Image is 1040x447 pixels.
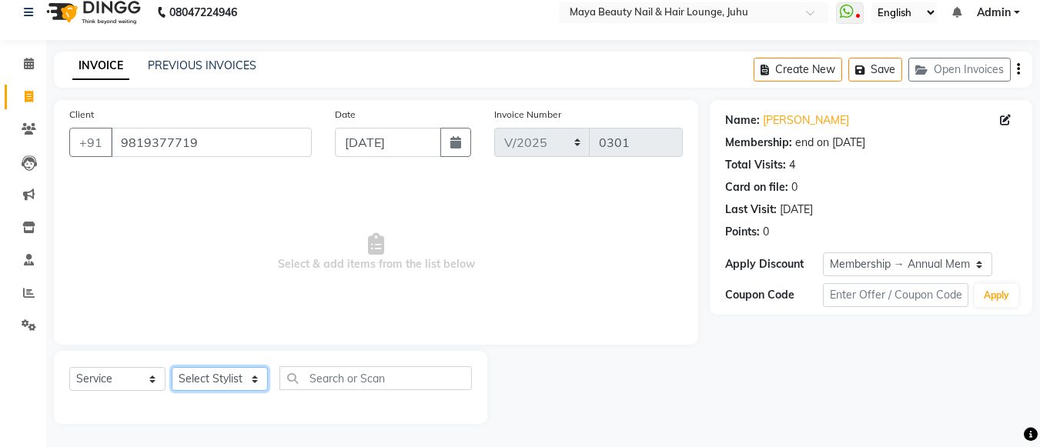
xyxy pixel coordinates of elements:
div: 0 [763,224,769,240]
input: Enter Offer / Coupon Code [823,283,968,307]
button: +91 [69,128,112,157]
a: INVOICE [72,52,129,80]
div: 0 [791,179,798,195]
a: PREVIOUS INVOICES [148,58,256,72]
div: 4 [789,157,795,173]
label: Client [69,108,94,122]
button: Save [848,58,902,82]
div: Card on file: [725,179,788,195]
div: Points: [725,224,760,240]
button: Open Invoices [908,58,1011,82]
a: [PERSON_NAME] [763,112,849,128]
div: [DATE] [780,202,813,218]
div: Last Visit: [725,202,777,218]
input: Search or Scan [279,366,472,390]
div: Name: [725,112,760,128]
div: Total Visits: [725,157,786,173]
span: Admin [977,5,1011,21]
div: Apply Discount [725,256,822,272]
button: Create New [754,58,842,82]
label: Date [335,108,356,122]
label: Invoice Number [494,108,561,122]
div: Coupon Code [725,287,822,303]
div: end on [DATE] [795,135,865,151]
div: Membership: [725,135,792,151]
input: Search by Name/Mobile/Email/Code [111,128,312,157]
button: Apply [975,284,1018,307]
span: Select & add items from the list below [69,175,683,329]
